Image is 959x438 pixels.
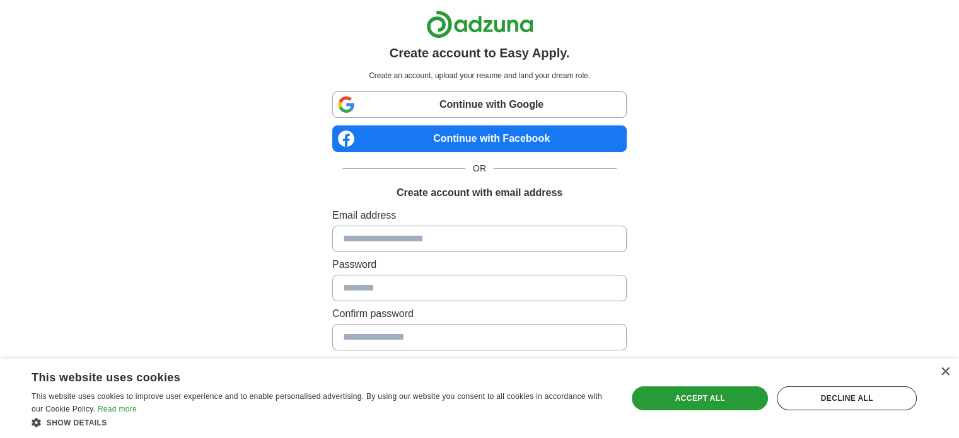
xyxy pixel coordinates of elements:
[32,392,602,413] span: This website uses cookies to improve user experience and to enable personalised advertising. By u...
[332,125,627,152] a: Continue with Facebook
[777,386,917,410] div: Decline all
[332,91,627,118] a: Continue with Google
[465,162,494,175] span: OR
[332,208,627,223] label: Email address
[32,366,578,385] div: This website uses cookies
[335,70,624,81] p: Create an account, upload your resume and land your dream role.
[426,10,533,38] img: Adzuna logo
[332,257,627,272] label: Password
[98,405,137,413] a: Read more, opens a new window
[397,185,562,200] h1: Create account with email address
[332,306,627,321] label: Confirm password
[32,416,610,429] div: Show details
[632,386,768,410] div: Accept all
[47,418,107,427] span: Show details
[390,43,570,62] h1: Create account to Easy Apply.
[940,367,950,377] div: Close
